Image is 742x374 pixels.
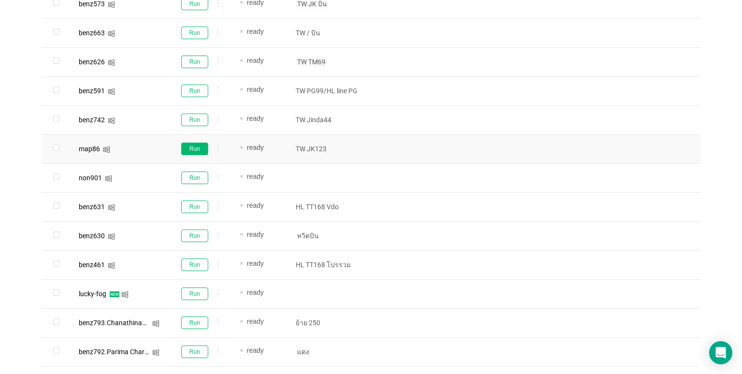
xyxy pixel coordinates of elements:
i: icon: windows [108,117,115,124]
span: แดง [296,347,311,357]
i: icon: windows [108,262,115,269]
i: icon: windows [152,349,159,356]
i: icon: windows [108,1,115,8]
span: ready [247,144,264,151]
span: ready [247,317,264,325]
div: benz742 [79,116,105,123]
button: Run [181,288,208,300]
i: icon: windows [108,30,115,37]
div: map86 [79,145,100,152]
div: non901 [79,174,102,181]
button: Run [181,259,208,271]
span: ready [247,230,264,238]
span: ready [247,346,264,354]
span: ทวิตบิน [296,231,320,241]
div: benz631 [79,203,105,210]
i: icon: windows [108,59,115,66]
div: benz663 [79,29,105,36]
i: icon: windows [108,204,115,211]
button: Run [181,172,208,184]
p: TW Jinda44 [296,115,366,125]
button: Run [181,85,208,97]
i: icon: windows [105,175,112,182]
button: Run [181,143,208,155]
span: ready [247,288,264,296]
p: TW PG99/HL line PG [296,86,366,96]
div: lucky-fog [79,290,106,297]
div: benz573 [79,0,105,7]
span: ready [247,57,264,64]
span: ready [247,86,264,93]
div: benz591 [79,87,105,94]
span: ready [247,201,264,209]
button: Run [181,201,208,213]
span: ready [247,173,264,180]
button: Run [181,230,208,242]
i: icon: windows [121,291,128,298]
i: icon: windows [108,88,115,95]
span: ready [247,115,264,122]
div: benz630 [79,232,105,239]
span: benz793.Chanathinad Natapiwat [79,319,179,327]
span: benz792.Parima Chartpipak [79,348,163,356]
button: Run [181,56,208,68]
p: TW / บิน [296,28,366,38]
p: HL TT168 Vdo [296,202,366,212]
span: ready [247,28,264,35]
span: TW TM69 [296,57,327,67]
div: Open Intercom Messenger [709,341,732,364]
p: HL TT168 โปรรวม [296,260,366,270]
i: icon: windows [108,233,115,240]
div: benz461 [79,261,105,268]
p: TW JK123 [296,144,366,154]
button: Run [181,345,208,358]
button: Run [181,114,208,126]
p: ย้าย 250 [296,318,366,328]
button: Run [181,27,208,39]
button: Run [181,316,208,329]
i: icon: windows [152,320,159,327]
span: ready [247,259,264,267]
i: icon: windows [103,146,110,153]
div: benz626 [79,58,105,65]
